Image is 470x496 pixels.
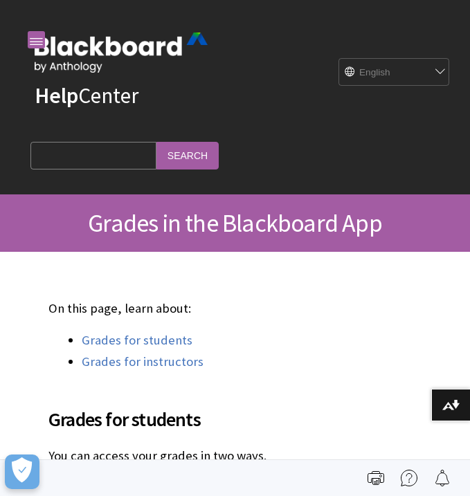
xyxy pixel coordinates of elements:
a: Grades for instructors [82,353,204,370]
img: Print [368,470,384,486]
span: Grades for students [48,405,422,434]
img: More help [401,470,417,486]
a: HelpCenter [35,82,138,109]
select: Site Language Selector [339,59,436,86]
p: You can access your grades in two ways. [48,447,422,465]
span: Grades in the Blackboard App [88,208,382,239]
input: Search [156,142,219,169]
img: Blackboard by Anthology [35,33,208,73]
p: On this page, learn about: [48,300,422,318]
a: Grades for students [82,332,192,349]
button: Open Preferences [5,454,39,489]
strong: Help [35,82,78,109]
img: Follow this page [434,470,451,486]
